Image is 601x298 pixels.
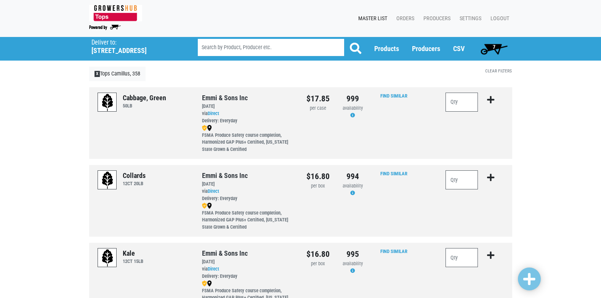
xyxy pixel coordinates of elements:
[454,11,484,26] a: Settings
[123,103,166,109] h6: 50LB
[202,125,207,131] img: safety-e55c860ca8c00a9c171001a62a92dabd.png
[91,37,184,55] span: Tops Camillus, 358 (5335 W Genesee St, Camillus, NY 13031, USA)
[123,258,143,264] h6: 12CT 15LB
[91,46,178,55] h5: [STREET_ADDRESS]
[91,39,178,46] p: Deliver to:
[208,266,219,272] a: Direct
[343,105,363,111] span: availability
[208,188,219,194] a: Direct
[202,280,207,287] img: safety-e55c860ca8c00a9c171001a62a92dabd.png
[89,5,142,21] img: 279edf242af8f9d49a69d9d2afa010fb.png
[202,202,295,231] div: FSMA Produce Safety course completion, Harmonized GAP Plus+ Certified, [US_STATE] State Grown & C...
[484,11,512,26] a: Logout
[446,93,478,112] input: Qty
[390,11,417,26] a: Orders
[343,183,363,189] span: availability
[380,93,407,99] a: Find Similar
[202,188,295,202] div: via
[306,248,330,260] div: $16.80
[306,260,330,268] div: per box
[446,248,478,267] input: Qty
[202,203,207,209] img: safety-e55c860ca8c00a9c171001a62a92dabd.png
[202,258,295,266] div: [DATE]
[98,93,117,112] img: placeholder-variety-43d6402dacf2d531de610a020419775a.svg
[123,248,143,258] div: Kale
[202,171,248,179] a: Emmi & Sons Inc
[380,248,407,254] a: Find Similar
[89,67,146,81] a: XTops Camillus, 358
[95,71,100,77] span: X
[341,170,364,183] div: 994
[202,195,295,202] div: Delivery: Everyday
[417,11,454,26] a: Producers
[352,11,390,26] a: Master List
[202,125,295,154] div: FSMA Produce Safety course completion, Harmonized GAP Plus+ Certified, [US_STATE] State Grown & C...
[343,261,363,266] span: availability
[207,203,212,209] img: map_marker-0e94453035b3232a4d21701695807de9.png
[453,45,465,53] a: CSV
[202,110,295,125] div: via
[374,45,399,53] a: Products
[446,170,478,189] input: Qty
[207,125,212,131] img: map_marker-0e94453035b3232a4d21701695807de9.png
[306,105,330,112] div: per case
[98,248,117,268] img: placeholder-variety-43d6402dacf2d531de610a020419775a.svg
[306,93,330,105] div: $17.85
[207,280,212,287] img: map_marker-0e94453035b3232a4d21701695807de9.png
[306,183,330,190] div: per box
[123,93,166,103] div: Cabbage, Green
[98,171,117,190] img: placeholder-variety-43d6402dacf2d531de610a020419775a.svg
[123,170,146,181] div: Collards
[208,111,219,116] a: Direct
[202,266,295,280] div: via
[202,103,295,110] div: [DATE]
[477,41,511,56] a: 7
[306,170,330,183] div: $16.80
[380,171,407,176] a: Find Similar
[202,181,295,188] div: [DATE]
[123,181,146,186] h6: 12CT 20LB
[202,117,295,125] div: Delivery: Everyday
[485,68,512,74] a: Clear Filters
[493,44,495,50] span: 7
[89,25,121,30] img: Powered by Big Wheelbarrow
[202,249,248,257] a: Emmi & Sons Inc
[341,93,364,105] div: 999
[202,273,295,280] div: Delivery: Everyday
[202,94,248,102] a: Emmi & Sons Inc
[412,45,440,53] a: Producers
[341,248,364,260] div: 995
[198,39,344,56] input: Search by Product, Producer etc.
